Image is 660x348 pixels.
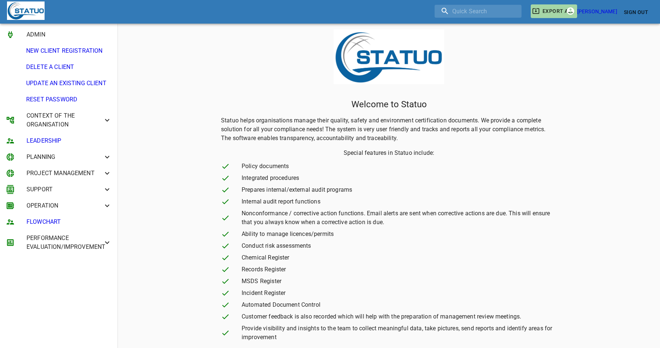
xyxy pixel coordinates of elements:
span: Ability to manage licences/permits [242,230,557,239]
span: Incident Register [242,289,557,297]
span: Chemical Register [242,253,557,262]
span: ADMIN [27,30,103,39]
span: UPDATE AN EXISTING CLIENT [26,79,112,88]
button: Sign Out [621,6,651,19]
span: PROJECT MANAGEMENT [27,169,103,178]
span: Prepares internal/external audit programs [242,185,557,194]
span: SUPPORT [27,185,103,194]
span: DELETE A CLIENT [26,63,112,72]
span: RESET PASSWORD [26,95,112,104]
span: Sign Out [624,8,648,17]
span: Nonconformance / corrective action functions. Email alerts are sent when corrective actions are d... [242,209,557,227]
span: Conduct risk assessments [242,241,557,250]
span: OPERATION [27,201,103,210]
p: Welcome to Statuo [351,98,427,110]
img: Logo [334,29,444,84]
span: Policy documents [242,162,557,171]
p: Special features in Statuo include: [344,149,434,157]
a: [PERSON_NAME] [568,8,621,14]
span: PERFORMANCE EVALUATION/IMPROVEMENT [27,234,103,251]
input: search [435,5,522,18]
span: PLANNING [27,153,103,161]
span: LEADERSHIP [27,136,112,145]
p: Statuo helps organisations manage their quality, safety and environment certification documents. ... [221,116,557,143]
span: FLOWCHART [27,217,112,226]
img: Statuo [7,1,45,20]
span: Provide visibility and insights to the team to collect meaningful data, take pictures, send repor... [242,324,557,342]
span: EXPORT ALL [534,7,574,16]
span: MSDS Register [242,277,557,286]
span: Automated Document Control [242,300,557,309]
button: EXPORT ALL [531,4,577,18]
span: Internal audit report functions [242,197,557,206]
span: CONTEXT OF THE ORGANISATION [27,111,103,129]
span: NEW CLIENT REGISTRATION [26,46,112,55]
span: Records Register [242,265,557,274]
span: Customer feedback is also recorded which will help with the preparation of management review meet... [242,312,557,321]
span: Integrated procedures [242,174,557,182]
